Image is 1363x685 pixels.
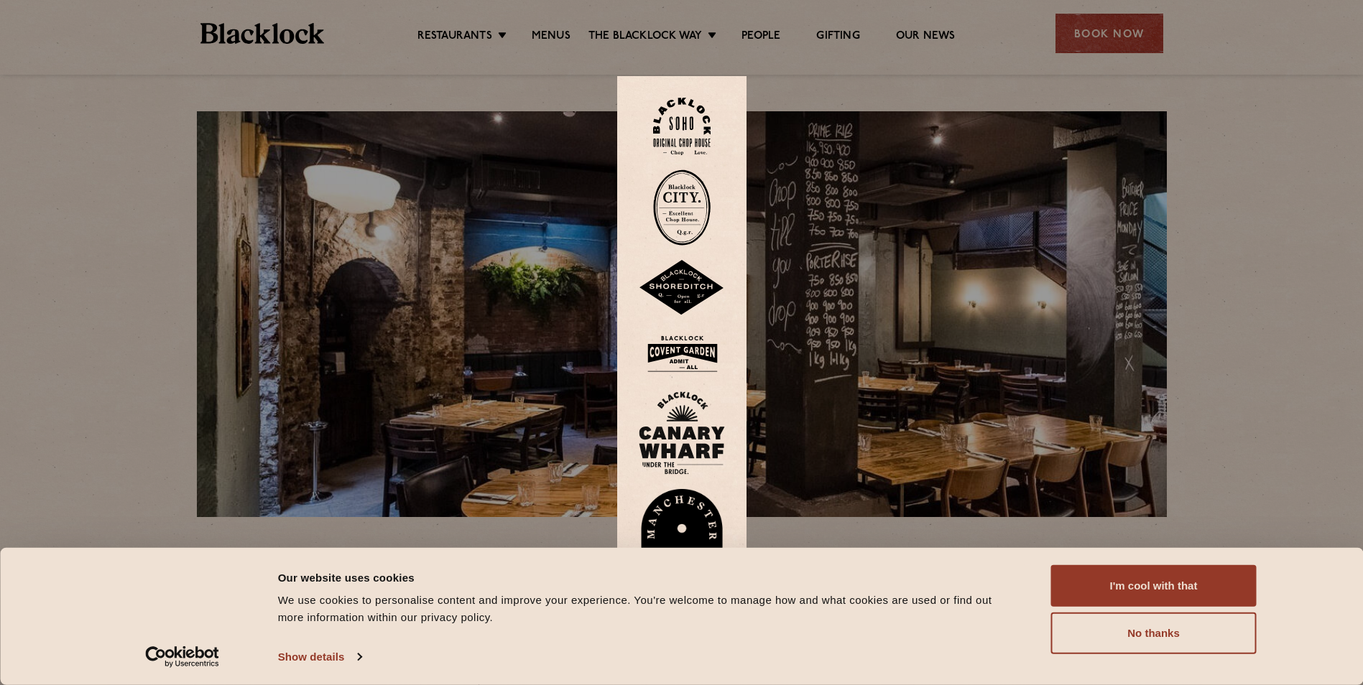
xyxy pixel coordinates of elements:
[639,489,725,588] img: BL_Manchester_Logo-bleed.png
[1051,565,1257,607] button: I'm cool with that
[639,260,725,316] img: Shoreditch-stamp-v2-default.svg
[639,391,725,475] img: BL_CW_Logo_Website.svg
[653,169,711,246] img: City-stamp-default.svg
[639,330,725,377] img: BLA_1470_CoventGarden_Website_Solid.svg
[119,646,245,668] a: Usercentrics Cookiebot - opens in a new window
[653,98,711,156] img: Soho-stamp-default.svg
[1051,612,1257,654] button: No thanks
[278,569,1019,586] div: Our website uses cookies
[278,592,1019,626] div: We use cookies to personalise content and improve your experience. You're welcome to manage how a...
[278,646,361,668] a: Show details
